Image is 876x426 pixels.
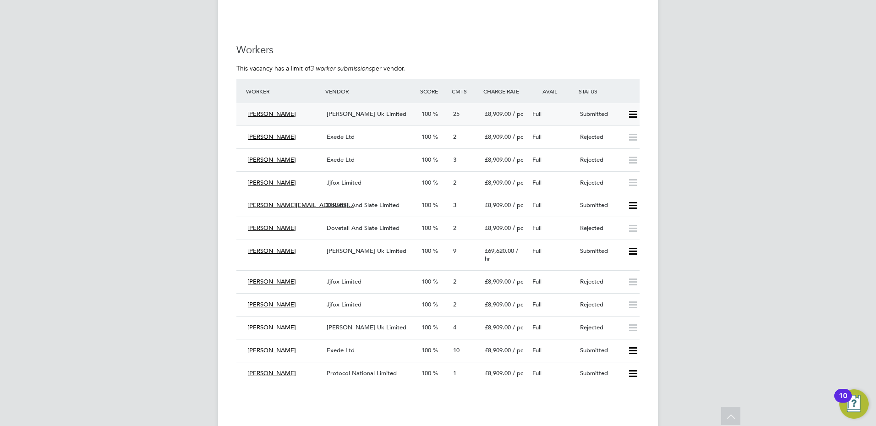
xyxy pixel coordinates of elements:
[327,156,355,164] span: Exede Ltd
[513,224,523,232] span: / pc
[453,278,456,285] span: 2
[453,156,456,164] span: 3
[247,278,296,285] span: [PERSON_NAME]
[247,179,296,186] span: [PERSON_NAME]
[513,278,523,285] span: / pc
[576,175,624,191] div: Rejected
[513,201,523,209] span: / pc
[485,346,511,354] span: £8,909.00
[532,369,542,377] span: Full
[418,83,449,99] div: Score
[485,247,514,255] span: £69,620.00
[422,300,431,308] span: 100
[247,110,296,118] span: [PERSON_NAME]
[327,179,361,186] span: Jjfox Limited
[327,346,355,354] span: Exede Ltd
[422,179,431,186] span: 100
[532,247,542,255] span: Full
[453,247,456,255] span: 9
[327,300,361,308] span: Jjfox Limited
[576,244,624,259] div: Submitted
[247,156,296,164] span: [PERSON_NAME]
[839,396,847,408] div: 10
[453,201,456,209] span: 3
[453,224,456,232] span: 2
[247,369,296,377] span: [PERSON_NAME]
[327,278,361,285] span: Jjfox Limited
[327,201,400,209] span: Dovetail And Slate Limited
[310,64,372,72] em: 3 worker submissions
[532,156,542,164] span: Full
[513,156,523,164] span: / pc
[327,369,397,377] span: Protocol National Limited
[453,346,460,354] span: 10
[485,201,511,209] span: £8,909.00
[247,201,354,209] span: [PERSON_NAME][EMAIL_ADDRESS]…
[532,300,542,308] span: Full
[532,179,542,186] span: Full
[485,278,511,285] span: £8,909.00
[485,110,511,118] span: £8,909.00
[532,346,542,354] span: Full
[532,133,542,141] span: Full
[323,83,418,99] div: Vendor
[247,133,296,141] span: [PERSON_NAME]
[422,201,431,209] span: 100
[513,346,523,354] span: / pc
[576,366,624,381] div: Submitted
[513,323,523,331] span: / pc
[576,130,624,145] div: Rejected
[532,224,542,232] span: Full
[327,247,406,255] span: [PERSON_NAME] Uk Limited
[422,346,431,354] span: 100
[513,110,523,118] span: / pc
[532,110,542,118] span: Full
[576,297,624,312] div: Rejected
[453,133,456,141] span: 2
[576,343,624,358] div: Submitted
[576,221,624,236] div: Rejected
[576,83,640,99] div: Status
[532,323,542,331] span: Full
[327,110,406,118] span: [PERSON_NAME] Uk Limited
[453,300,456,308] span: 2
[576,320,624,335] div: Rejected
[247,346,296,354] span: [PERSON_NAME]
[244,83,323,99] div: Worker
[453,179,456,186] span: 2
[236,64,640,72] p: This vacancy has a limit of per vendor.
[485,247,518,262] span: / hr
[513,300,523,308] span: / pc
[485,133,511,141] span: £8,909.00
[247,300,296,308] span: [PERSON_NAME]
[513,133,523,141] span: / pc
[576,107,624,122] div: Submitted
[422,247,431,255] span: 100
[422,110,431,118] span: 100
[532,201,542,209] span: Full
[485,369,511,377] span: £8,909.00
[236,44,640,57] h3: Workers
[247,247,296,255] span: [PERSON_NAME]
[485,224,511,232] span: £8,909.00
[327,133,355,141] span: Exede Ltd
[449,83,481,99] div: Cmts
[481,83,529,99] div: Charge Rate
[422,323,431,331] span: 100
[576,198,624,213] div: Submitted
[453,110,460,118] span: 25
[247,224,296,232] span: [PERSON_NAME]
[422,133,431,141] span: 100
[422,224,431,232] span: 100
[485,156,511,164] span: £8,909.00
[453,323,456,331] span: 4
[485,300,511,308] span: £8,909.00
[327,323,406,331] span: [PERSON_NAME] Uk Limited
[422,156,431,164] span: 100
[327,224,400,232] span: Dovetail And Slate Limited
[422,278,431,285] span: 100
[453,369,456,377] span: 1
[839,389,869,419] button: Open Resource Center, 10 new notifications
[485,179,511,186] span: £8,909.00
[247,323,296,331] span: [PERSON_NAME]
